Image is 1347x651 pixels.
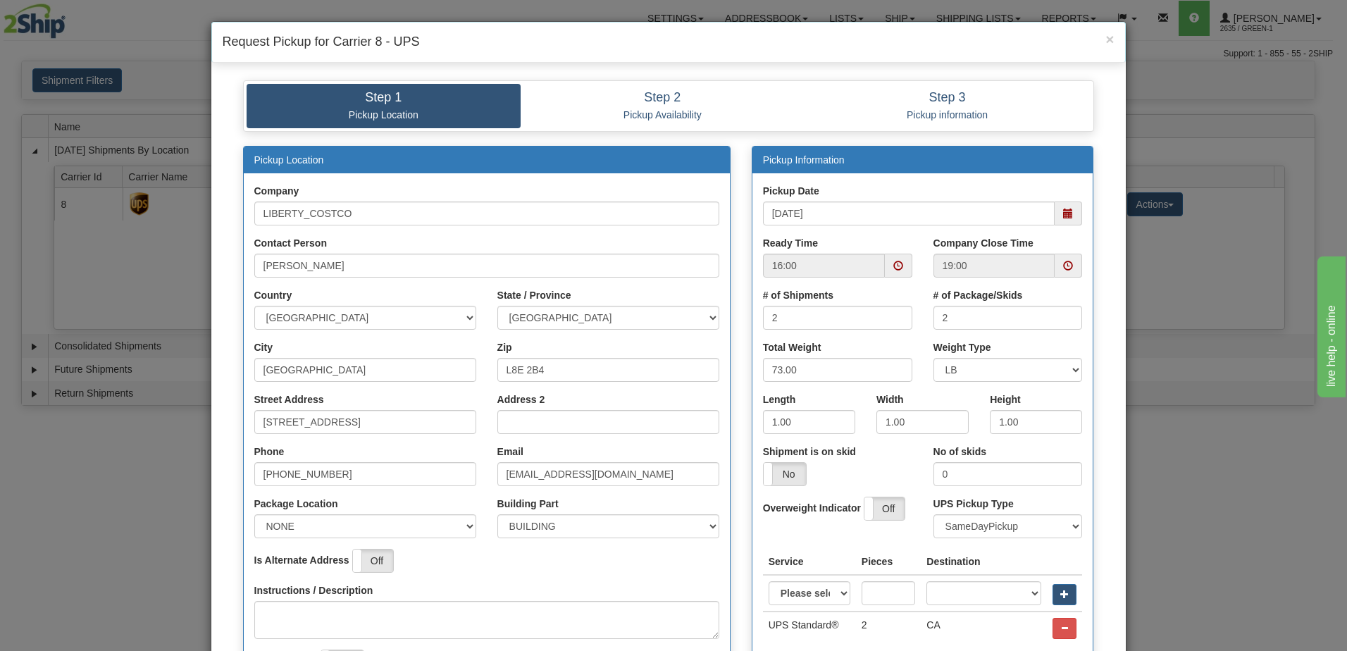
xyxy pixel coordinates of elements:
[531,108,794,121] p: Pickup Availability
[763,501,861,515] label: Overweight Indicator
[497,340,512,354] label: Zip
[223,33,1115,51] h4: Request Pickup for Carrier 8 - UPS
[521,84,805,128] a: Step 2 Pickup Availability
[763,236,818,250] label: Ready Time
[254,154,324,166] a: Pickup Location
[497,392,545,407] label: Address 2
[254,236,327,250] label: Contact Person
[763,445,856,459] label: Shipment is on skid
[254,445,285,459] label: Phone
[353,550,393,572] label: Off
[254,392,324,407] label: Street Address
[763,288,833,302] label: # of Shipments
[247,84,521,128] a: Step 1 Pickup Location
[815,108,1080,121] p: Pickup information
[805,84,1091,128] a: Step 3 Pickup information
[763,549,856,575] th: Service
[254,497,338,511] label: Package Location
[763,184,819,198] label: Pickup Date
[933,288,1023,302] label: # of Package/Skids
[764,463,806,485] label: No
[933,340,991,354] label: Weight Type
[254,583,373,597] label: Instructions / Description
[990,392,1021,407] label: Height
[864,497,905,520] label: Off
[497,288,571,302] label: State / Province
[933,445,986,459] label: No of skids
[254,288,292,302] label: Country
[933,497,1014,511] label: UPS Pickup Type
[254,553,349,567] label: Is Alternate Address
[254,340,273,354] label: City
[497,445,523,459] label: Email
[257,108,511,121] p: Pickup Location
[257,91,511,105] h4: Step 1
[815,91,1080,105] h4: Step 3
[254,184,299,198] label: Company
[856,549,921,575] th: Pieces
[763,612,856,645] td: UPS Standard®
[763,340,821,354] label: Total Weight
[1105,32,1114,46] button: Close
[933,236,1033,250] label: Company Close Time
[921,549,1047,575] th: Destination
[921,612,1047,645] td: CA
[1105,31,1114,47] span: ×
[1315,254,1346,397] iframe: chat widget
[763,392,796,407] label: Length
[856,612,921,645] td: 2
[763,154,845,166] a: Pickup Information
[11,8,130,25] div: live help - online
[876,392,904,407] label: Width
[531,91,794,105] h4: Step 2
[497,497,559,511] label: Building Part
